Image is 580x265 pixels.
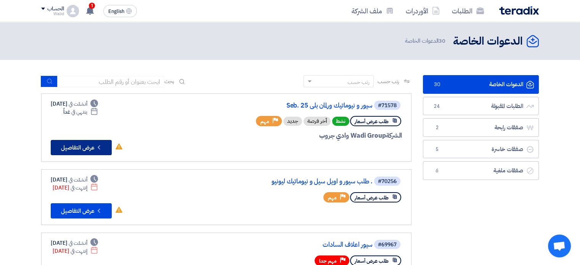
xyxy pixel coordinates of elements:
span: 24 [432,103,442,110]
div: دردشة مفتوحة [548,234,571,257]
span: طلب عرض أسعار [355,194,389,201]
div: [DATE] [51,176,98,184]
img: profile_test.png [67,5,79,17]
span: مهم جدا [319,257,337,265]
button: English [103,5,137,17]
span: ينتهي في [71,108,87,116]
span: بحث [164,77,174,85]
span: إنتهت في [71,247,87,255]
button: عرض التفاصيل [51,140,112,155]
span: 30 [439,37,445,45]
span: 6 [432,167,442,175]
div: رتب حسب [347,78,370,86]
a: الطلبات المقبولة24 [423,97,539,116]
span: رتب حسب [378,77,399,85]
div: [DATE] [51,239,98,247]
a: الأوردرات [400,2,446,20]
div: #71578 [378,103,397,108]
span: الدعوات الخاصة [405,37,447,45]
span: إنتهت في [71,184,87,192]
span: نشط [332,117,349,126]
div: أخر فرصة [304,117,331,126]
div: [DATE] [53,184,98,192]
div: #70256 [378,179,397,184]
span: أنشئت في [69,239,87,247]
span: الشركة [386,131,402,140]
a: الطلبات [446,2,490,20]
span: 2 [432,124,442,132]
span: 5 [432,146,442,153]
a: سيور اعلاف السادات [220,241,373,248]
a: سيور و نيوماتيك ورلمان بلي Seb. 25 [220,102,373,109]
a: الدعوات الخاصة30 [423,75,539,94]
a: ملف الشركة [345,2,400,20]
span: أنشئت في [69,100,87,108]
a: صفقات خاسرة5 [423,140,539,159]
span: مهم [260,118,269,125]
button: عرض التفاصيل [51,203,112,218]
span: 1 [89,3,95,9]
span: English [108,9,124,14]
h2: الدعوات الخاصة [453,34,523,49]
img: Teradix logo [499,6,539,15]
span: طلب عرض أسعار [355,118,389,125]
div: [DATE] [51,100,98,108]
a: . طلب سيور و اويل سيل و نيوماتيك ليونيو [220,178,373,185]
span: مهم [328,194,337,201]
span: أنشئت في [69,176,87,184]
a: صفقات رابحة2 [423,118,539,137]
span: طلب عرض أسعار [355,257,389,265]
div: Walid [41,12,64,16]
input: ابحث بعنوان أو رقم الطلب [58,76,164,87]
span: 30 [432,81,442,88]
div: [DATE] [53,247,98,255]
div: جديد [283,117,302,126]
a: صفقات ملغية6 [423,161,539,180]
div: غداً [63,108,98,116]
div: Wadi Group وادي جروب [219,131,402,141]
div: #69967 [378,242,397,247]
div: الحساب [47,6,64,12]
